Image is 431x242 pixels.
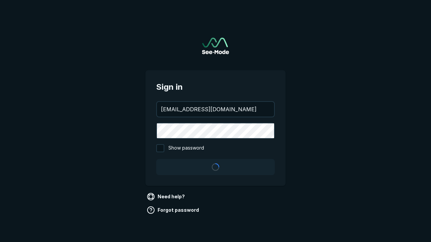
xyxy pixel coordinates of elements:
input: your@email.com [157,102,274,117]
img: See-Mode Logo [202,38,229,54]
a: Forgot password [145,205,202,215]
span: Show password [168,144,204,152]
a: Need help? [145,191,188,202]
span: Sign in [156,81,275,93]
a: Go to sign in [202,38,229,54]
